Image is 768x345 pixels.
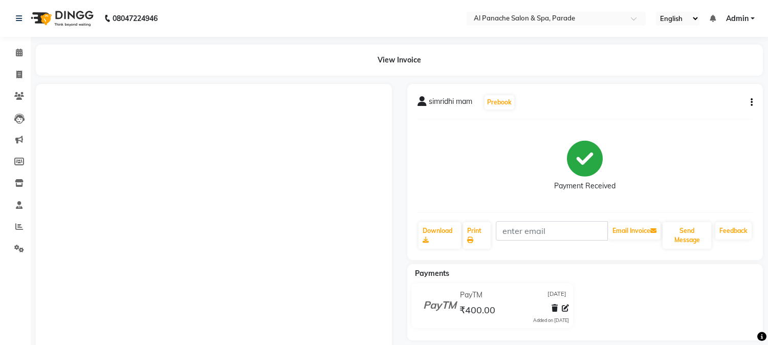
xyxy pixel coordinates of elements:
span: PayTM [460,290,482,300]
span: [DATE] [547,290,566,300]
input: enter email [496,221,608,241]
a: Feedback [715,222,752,240]
div: Payment Received [554,181,616,191]
button: Prebook [485,95,514,110]
a: Download [419,222,461,249]
span: Admin [726,13,749,24]
a: Print [463,222,491,249]
button: Send Message [663,222,711,249]
span: ₹400.00 [459,304,495,318]
span: Payments [415,269,449,278]
div: Added on [DATE] [533,317,569,324]
span: simridhi mam [429,96,472,111]
div: View Invoice [36,45,763,76]
button: Email Invoice [608,222,661,240]
b: 08047224946 [113,4,158,33]
img: logo [26,4,96,33]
